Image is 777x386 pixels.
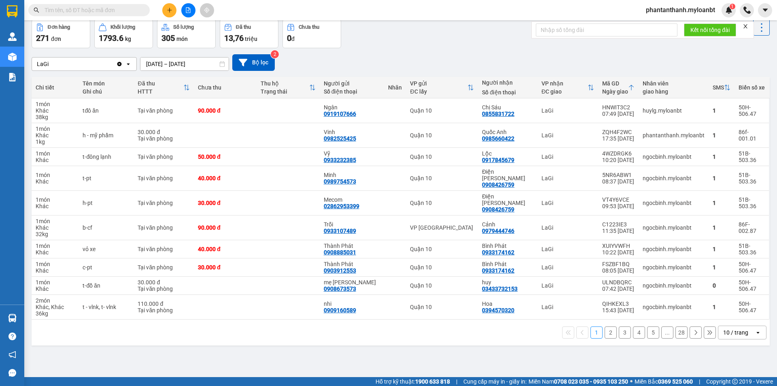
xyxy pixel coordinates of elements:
[324,243,380,249] div: Thành Phát
[684,23,736,36] button: Kết nối tổng đài
[590,326,603,339] button: 1
[138,286,190,292] div: Tại văn phòng
[287,33,291,43] span: 0
[602,150,635,157] div: 4WZDRGK6
[713,84,724,91] div: SMS
[236,24,251,30] div: Đã thu
[162,3,176,17] button: plus
[602,301,635,307] div: QIHKEXL3
[138,154,190,160] div: Tại văn phòng
[299,24,319,30] div: Chưa thu
[725,6,732,14] img: icon-new-feature
[643,132,705,139] div: phantanthanh.myloanbt
[224,33,244,43] span: 13,76
[633,326,645,339] button: 4
[116,61,123,67] svg: Clear value
[482,193,533,206] div: Điện Tử Hùng
[36,224,74,231] div: Khác
[713,107,730,114] div: 1
[602,243,635,249] div: XUIYVWFH
[482,261,533,267] div: Bình Phát
[643,200,705,206] div: ngocbinh.myloanbt
[138,279,190,286] div: 30.000 đ
[537,77,598,98] th: Toggle SortBy
[36,139,74,145] div: 1 kg
[739,261,765,274] div: 50H-506.47
[324,129,380,135] div: Vinh
[541,154,594,160] div: LaGi
[324,286,356,292] div: 0908673573
[36,196,74,203] div: 1 món
[482,286,518,292] div: 03433732153
[602,267,635,274] div: 08:05 [DATE]
[83,175,129,181] div: t-pt
[324,307,356,313] div: 0909160589
[482,181,514,188] div: 0908426759
[36,279,74,286] div: 1 món
[739,243,765,256] div: 51B-503.36
[643,175,705,181] div: ngocbinh.myloanbt
[198,200,253,206] div: 30.000 đ
[482,89,533,96] div: Số điện thoại
[36,249,74,256] div: Khác
[138,80,183,87] div: Đã thu
[83,200,129,206] div: h-pt
[83,282,129,289] div: t-đồ ăn
[45,6,140,15] input: Tìm tên, số ĐT hoặc mã đơn
[482,111,514,117] div: 0855831722
[643,246,705,252] div: ngocbinh.myloanbt
[36,33,49,43] span: 271
[602,80,628,87] div: Mã GD
[482,243,533,249] div: Bình Phát
[713,246,730,252] div: 1
[661,326,673,339] button: ...
[83,224,129,231] div: b-cf
[643,88,705,95] div: giao hàng
[376,377,450,386] span: Hỗ trợ kỹ thuật:
[51,36,61,42] span: đơn
[723,328,748,337] div: 10 / trang
[602,111,635,117] div: 07:49 [DATE]
[324,221,380,228] div: Trỗi
[261,88,309,95] div: Trạng thái
[647,326,659,339] button: 5
[639,5,722,15] span: phantanthanh.myloanbt
[48,24,70,30] div: Đơn hàng
[602,249,635,256] div: 10:22 [DATE]
[324,261,380,267] div: Thành Phát
[482,104,533,111] div: Chị Sáu
[482,150,533,157] div: Lộc
[138,246,190,252] div: Tại văn phòng
[198,264,253,271] div: 30.000 đ
[200,3,214,17] button: aim
[605,326,617,339] button: 2
[713,154,730,160] div: 1
[709,77,735,98] th: Toggle SortBy
[36,107,74,114] div: Khác
[602,104,635,111] div: HNWIT3C2
[743,6,751,14] img: phone-icon
[739,172,765,185] div: 51B-503.36
[324,80,380,87] div: Người gửi
[324,157,356,163] div: 0933232385
[83,88,129,95] div: Ghi chú
[8,73,17,81] img: solution-icon
[324,228,356,234] div: 0933107489
[602,135,635,142] div: 17:35 [DATE]
[732,379,738,384] span: copyright
[541,282,594,289] div: LaGi
[410,304,474,310] div: Quận 10
[324,249,356,256] div: 0908885031
[140,58,229,70] input: Select a date range.
[134,77,194,98] th: Toggle SortBy
[643,224,705,231] div: ngocbinh.myloanbt
[410,80,467,87] div: VP gửi
[541,246,594,252] div: LaGi
[83,264,129,271] div: c-pt
[630,380,633,383] span: ⚪️
[198,84,253,91] div: Chưa thu
[602,228,635,234] div: 11:35 [DATE]
[739,150,765,163] div: 51B-503.36
[138,264,190,271] div: Tại văn phòng
[324,301,380,307] div: nhi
